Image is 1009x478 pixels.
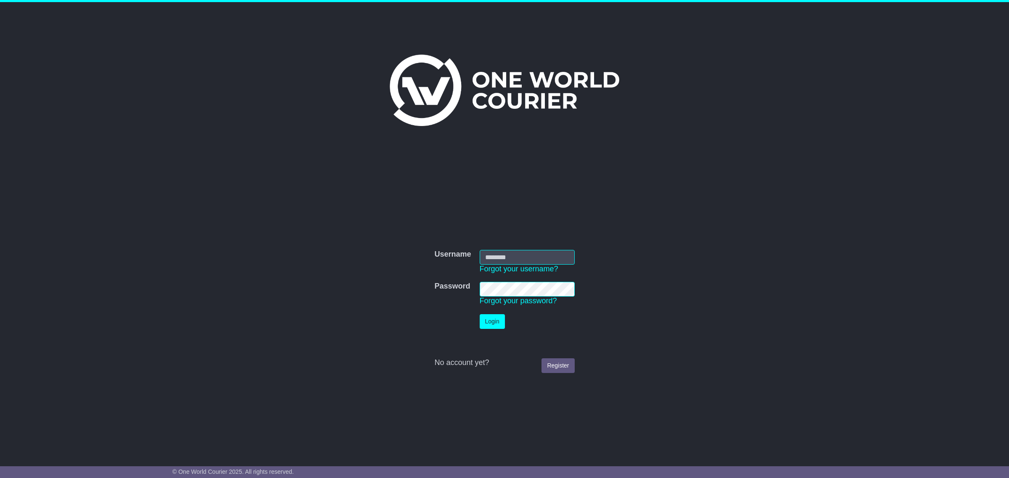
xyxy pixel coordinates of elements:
[541,358,574,373] a: Register
[434,358,574,368] div: No account yet?
[434,282,470,291] label: Password
[172,468,294,475] span: © One World Courier 2025. All rights reserved.
[480,297,557,305] a: Forgot your password?
[480,265,558,273] a: Forgot your username?
[434,250,471,259] label: Username
[480,314,505,329] button: Login
[390,55,619,126] img: One World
